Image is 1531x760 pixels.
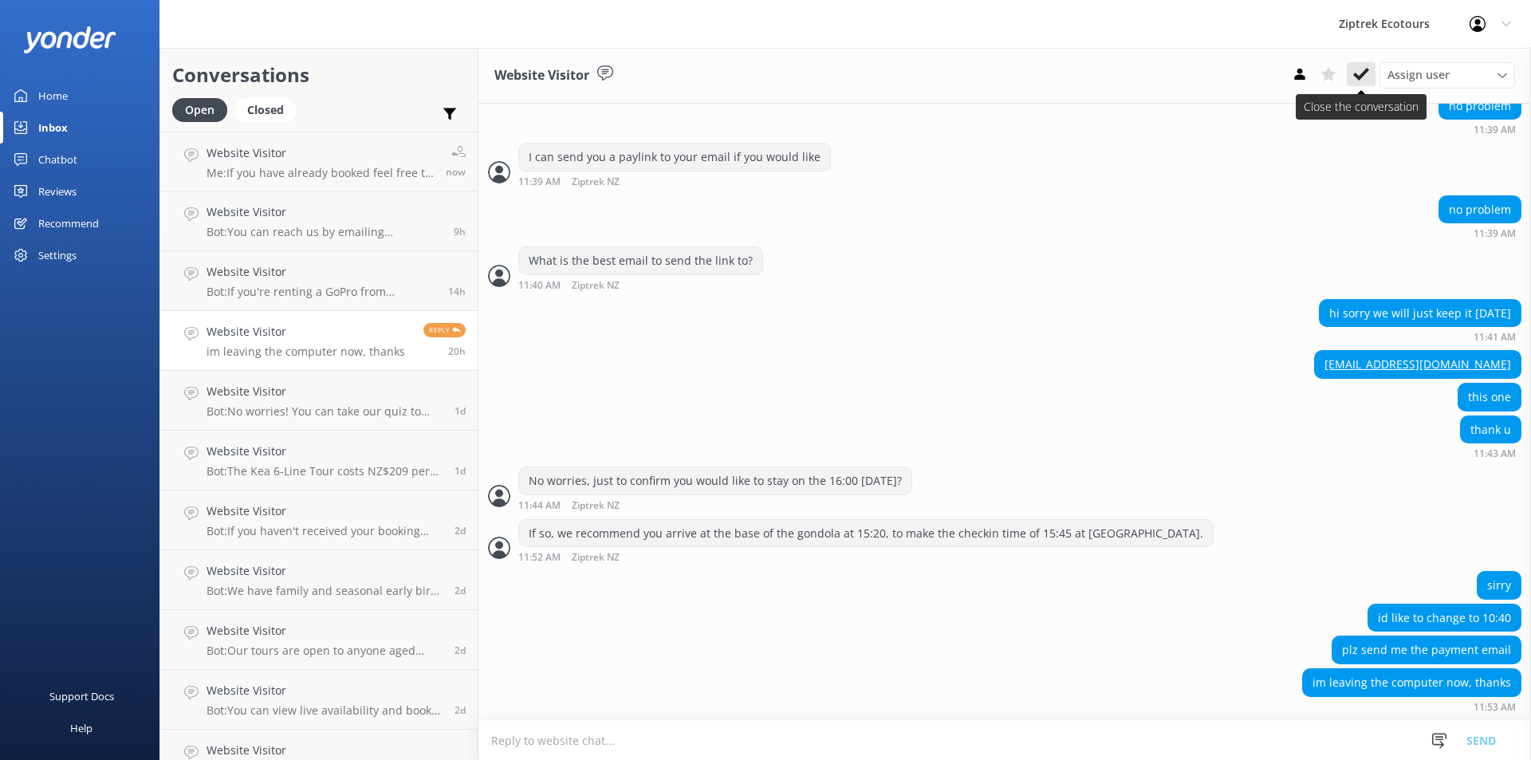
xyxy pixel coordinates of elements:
[207,524,443,538] p: Bot: If you haven't received your booking confirmation, please check your spam or promotions fold...
[519,467,911,494] div: No worries, just to confirm you would like to stay on the 16:00 [DATE]?
[572,177,620,187] span: Ziptrek NZ
[207,203,442,221] h4: Website Visitor
[494,65,589,86] h3: Website Visitor
[1474,449,1516,459] strong: 11:43 AM
[207,703,443,718] p: Bot: You can view live availability and book your zipline tour online at [URL][DOMAIN_NAME].
[1478,572,1521,599] div: sirry
[160,431,478,490] a: Website VisitorBot:The Kea 6-Line Tour costs NZ$209 per adult and NZ$169 per youth (6-14 years). ...
[454,225,466,238] span: 10:56pm 17-Aug-2025 (UTC +12:00) Pacific/Auckland
[518,279,763,291] div: 11:40am 17-Aug-2025 (UTC +12:00) Pacific/Auckland
[160,550,478,610] a: Website VisitorBot:We have family and seasonal early bird discounts available, and they can chang...
[572,501,620,511] span: Ziptrek NZ
[207,742,443,759] h4: Website Visitor
[518,499,912,511] div: 11:44am 17-Aug-2025 (UTC +12:00) Pacific/Auckland
[160,610,478,670] a: Website VisitorBot:Our tours are open to anyone aged [DEMOGRAPHIC_DATA] and up! Kids aged [DEMOGR...
[207,263,436,281] h4: Website Visitor
[70,712,92,744] div: Help
[160,132,478,191] a: Website VisitorMe:If you have already booked feel free to give us a call and we can let you know ...
[235,100,304,118] a: Closed
[160,371,478,431] a: Website VisitorBot:No worries! You can take our quiz to help choose the best zipline adventure fo...
[172,98,227,122] div: Open
[423,323,466,337] span: Reply
[172,100,235,118] a: Open
[1379,62,1515,88] div: Assign User
[160,311,478,371] a: Website Visitorim leaving the computer now, thanksReply20h
[38,239,77,271] div: Settings
[38,80,68,112] div: Home
[38,207,99,239] div: Recommend
[1439,93,1521,120] div: no problem
[519,247,762,274] div: What is the best email to send the link to?
[207,323,405,341] h4: Website Visitor
[1332,636,1521,664] div: plz send me the payment email
[448,285,466,298] span: 06:20pm 17-Aug-2025 (UTC +12:00) Pacific/Auckland
[455,644,466,657] span: 08:15pm 15-Aug-2025 (UTC +12:00) Pacific/Auckland
[1324,356,1511,372] a: [EMAIL_ADDRESS][DOMAIN_NAME]
[207,644,443,658] p: Bot: Our tours are open to anyone aged [DEMOGRAPHIC_DATA] and up! Kids aged [DEMOGRAPHIC_DATA] ne...
[519,520,1213,547] div: If so, we recommend you arrive at the base of the gondola at 15:20, to make the checkin time of 1...
[207,464,443,478] p: Bot: The Kea 6-Line Tour costs NZ$209 per adult and NZ$169 per youth (6-14 years). For 4 adults a...
[448,345,466,358] span: 11:53am 17-Aug-2025 (UTC +12:00) Pacific/Auckland
[518,175,831,187] div: 11:39am 17-Aug-2025 (UTC +12:00) Pacific/Auckland
[1439,227,1521,238] div: 11:39am 17-Aug-2025 (UTC +12:00) Pacific/Auckland
[38,144,77,175] div: Chatbot
[207,383,443,400] h4: Website Visitor
[519,144,830,171] div: I can send you a paylink to your email if you would like
[455,404,466,418] span: 01:28am 17-Aug-2025 (UTC +12:00) Pacific/Auckland
[172,60,466,90] h2: Conversations
[1302,701,1521,712] div: 11:53am 17-Aug-2025 (UTC +12:00) Pacific/Auckland
[1474,229,1516,238] strong: 11:39 AM
[235,98,296,122] div: Closed
[207,584,443,598] p: Bot: We have family and seasonal early bird discounts available, and they can change throughout t...
[207,502,443,520] h4: Website Visitor
[1439,196,1521,223] div: no problem
[455,524,466,538] span: 10:16pm 15-Aug-2025 (UTC +12:00) Pacific/Auckland
[160,490,478,550] a: Website VisitorBot:If you haven't received your booking confirmation, please check your spam or p...
[518,551,1214,563] div: 11:52am 17-Aug-2025 (UTC +12:00) Pacific/Auckland
[1474,125,1516,135] strong: 11:39 AM
[38,175,77,207] div: Reviews
[24,26,116,53] img: yonder-white-logo.png
[1460,447,1521,459] div: 11:43am 17-Aug-2025 (UTC +12:00) Pacific/Auckland
[1439,124,1521,135] div: 11:39am 17-Aug-2025 (UTC +12:00) Pacific/Auckland
[207,443,443,460] h4: Website Visitor
[207,144,434,162] h4: Website Visitor
[207,166,434,180] p: Me: If you have already booked feel free to give us a call and we can let you know if this is con...
[207,225,442,239] p: Bot: You can reach us by emailing [EMAIL_ADDRESS][DOMAIN_NAME]. We're here to help!
[160,670,478,730] a: Website VisitorBot:You can view live availability and book your zipline tour online at [URL][DOMA...
[518,281,561,291] strong: 11:40 AM
[446,165,466,179] span: 08:31am 18-Aug-2025 (UTC +12:00) Pacific/Auckland
[572,553,620,563] span: Ziptrek NZ
[207,404,443,419] p: Bot: No worries! You can take our quiz to help choose the best zipline adventure for you at [URL]...
[518,553,561,563] strong: 11:52 AM
[49,680,114,712] div: Support Docs
[38,112,68,144] div: Inbox
[1387,66,1450,84] span: Assign user
[207,682,443,699] h4: Website Visitor
[207,562,443,580] h4: Website Visitor
[1458,384,1521,411] div: this one
[1368,604,1521,632] div: id like to change to 10:40
[518,177,561,187] strong: 11:39 AM
[1303,669,1521,696] div: im leaving the computer now, thanks
[455,703,466,717] span: 10:58am 15-Aug-2025 (UTC +12:00) Pacific/Auckland
[1320,300,1521,327] div: hi sorry we will just keep it [DATE]
[160,251,478,311] a: Website VisitorBot:If you're renting a GoPro from [GEOGRAPHIC_DATA], our staff will be happy to s...
[1474,333,1516,342] strong: 11:41 AM
[207,285,436,299] p: Bot: If you're renting a GoPro from [GEOGRAPHIC_DATA], our staff will be happy to show you how to...
[455,584,466,597] span: 09:49pm 15-Aug-2025 (UTC +12:00) Pacific/Auckland
[160,191,478,251] a: Website VisitorBot:You can reach us by emailing [EMAIL_ADDRESS][DOMAIN_NAME]. We're here to help!9h
[207,345,405,359] p: im leaving the computer now, thanks
[455,464,466,478] span: 06:58pm 16-Aug-2025 (UTC +12:00) Pacific/Auckland
[518,501,561,511] strong: 11:44 AM
[207,622,443,640] h4: Website Visitor
[572,281,620,291] span: Ziptrek NZ
[1461,416,1521,443] div: thank u
[1474,703,1516,712] strong: 11:53 AM
[1319,331,1521,342] div: 11:41am 17-Aug-2025 (UTC +12:00) Pacific/Auckland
